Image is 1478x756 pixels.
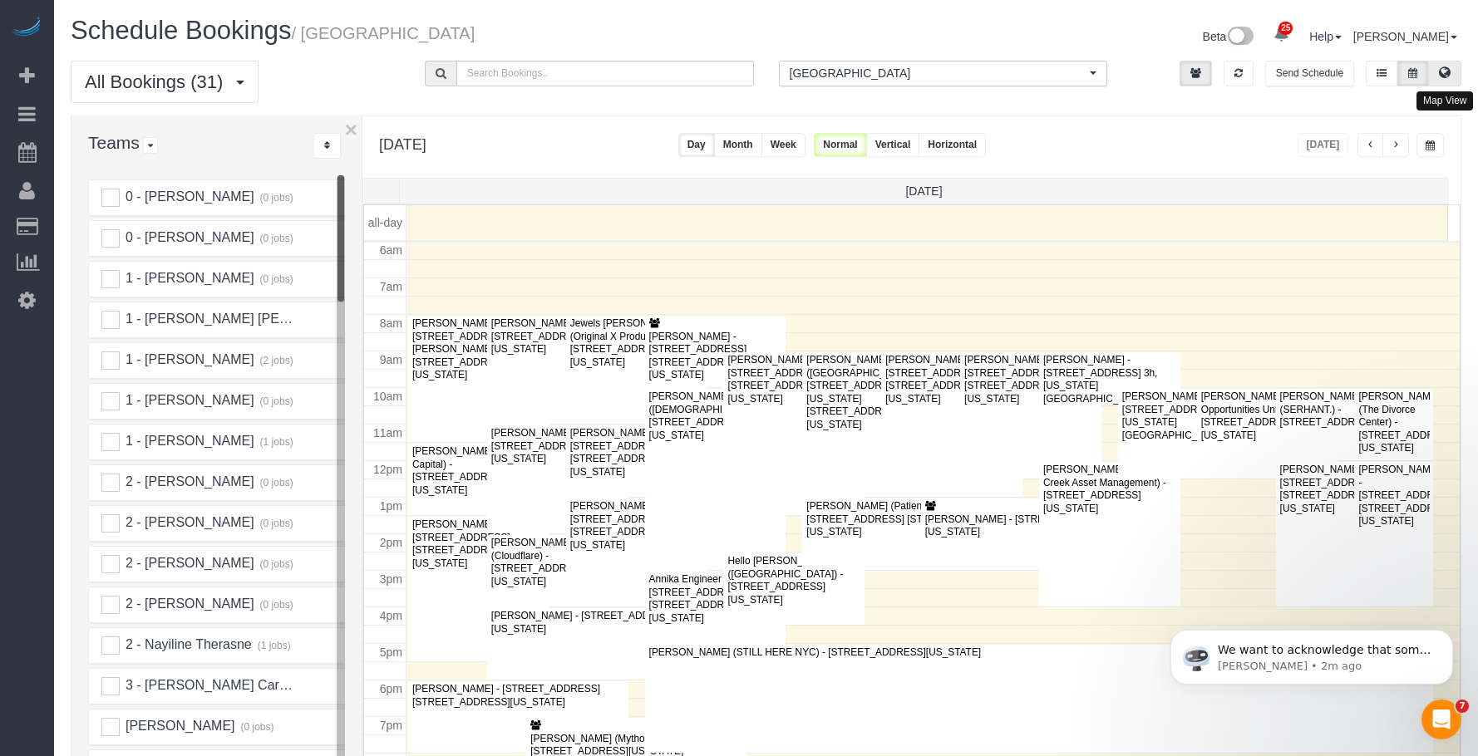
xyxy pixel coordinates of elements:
[380,682,402,695] span: 6pm
[123,719,234,733] span: [PERSON_NAME]
[806,500,1019,538] div: [PERSON_NAME] (Patients & Purpose) - [STREET_ADDRESS] [STREET_ADDRESS][US_STATE]
[814,133,866,157] button: Normal
[255,640,291,651] small: (1 jobs)
[1357,390,1430,454] div: [PERSON_NAME] (The Divorce Center) - [STREET_ADDRESS][US_STATE]
[727,555,861,606] div: Hello [PERSON_NAME] ([GEOGRAPHIC_DATA]) - [STREET_ADDRESS][US_STATE]
[123,393,254,407] span: 1 - [PERSON_NAME]
[71,16,291,45] span: Schedule Bookings
[373,463,402,476] span: 12pm
[790,65,1086,81] span: [GEOGRAPHIC_DATA]
[291,24,475,42] small: / [GEOGRAPHIC_DATA]
[1416,91,1473,110] div: Map View
[1265,17,1298,53] a: 25
[10,17,43,40] img: Automaid Logo
[1279,464,1414,515] div: [PERSON_NAME] - [STREET_ADDRESS] [STREET_ADDRESS][US_STATE]
[345,119,357,140] button: ×
[379,133,426,154] h2: [DATE]
[123,312,367,326] span: 1 - [PERSON_NAME] [PERSON_NAME]
[727,354,861,405] div: [PERSON_NAME] - [STREET_ADDRESS] [STREET_ADDRESS][US_STATE]
[123,434,254,448] span: 1 - [PERSON_NAME]
[884,354,1019,405] div: [PERSON_NAME] - [STREET_ADDRESS] [STREET_ADDRESS][US_STATE]
[490,610,783,636] div: [PERSON_NAME] - [STREET_ADDRESS] [STREET_ADDRESS][US_STATE]
[1279,390,1414,429] div: [PERSON_NAME] (SERHANT.) - [STREET_ADDRESS]
[123,271,254,285] span: 1 - [PERSON_NAME]
[380,499,402,513] span: 1pm
[648,646,1431,659] div: [PERSON_NAME] (STILL HERE NYC) - [STREET_ADDRESS][US_STATE]
[411,445,546,497] div: [PERSON_NAME] (Space Capital) - [STREET_ADDRESS][US_STATE]
[761,133,806,157] button: Week
[919,133,986,157] button: Horizontal
[123,352,254,366] span: 1 - [PERSON_NAME]
[258,436,293,448] small: (1 jobs)
[123,189,254,204] span: 0 - [PERSON_NAME]
[678,133,715,157] button: Day
[380,280,402,293] span: 7am
[123,637,251,651] span: 2 - Nayiline Therasne
[380,609,402,622] span: 4pm
[373,390,402,403] span: 10am
[123,596,254,611] span: 2 - [PERSON_NAME]
[258,395,293,407] small: (0 jobs)
[373,426,402,439] span: 11am
[258,477,293,488] small: (0 jobs)
[1298,133,1349,157] button: [DATE]
[71,61,259,103] button: All Bookings (31)
[368,216,402,229] span: all-day
[1309,30,1342,43] a: Help
[1203,30,1254,43] a: Beta
[779,61,1108,86] ol: All Locations
[258,558,293,570] small: (0 jobs)
[380,317,402,330] span: 8am
[411,518,546,570] div: [PERSON_NAME] - [STREET_ADDRESS] [STREET_ADDRESS][US_STATE]
[123,474,254,488] span: 2 - [PERSON_NAME]
[258,518,293,529] small: (0 jobs)
[239,721,274,733] small: (0 jobs)
[779,61,1108,86] button: [GEOGRAPHIC_DATA]
[963,354,1098,405] div: [PERSON_NAME] - [STREET_ADDRESS] [STREET_ADDRESS][US_STATE]
[324,140,330,150] i: Sort Teams
[380,536,402,549] span: 2pm
[123,556,254,570] span: 2 - [PERSON_NAME]
[380,572,402,586] span: 3pm
[714,133,762,157] button: Month
[1278,22,1293,35] span: 25
[1421,700,1461,739] iframe: Intercom live chat
[490,537,625,588] div: [PERSON_NAME] (Cloudflare) - [STREET_ADDRESS][US_STATE]
[380,719,402,732] span: 7pm
[490,427,625,465] div: [PERSON_NAME] - [STREET_ADDRESS][US_STATE]
[1042,464,1177,515] div: [PERSON_NAME] (Owl Creek Asset Management) - [STREET_ADDRESS][US_STATE]
[123,230,254,244] span: 0 - [PERSON_NAME]
[1265,61,1354,86] button: Send Schedule
[258,192,293,204] small: (0 jobs)
[866,133,920,157] button: Vertical
[123,678,420,692] span: 3 - [PERSON_NAME] Carolina [PERSON_NAME]
[490,317,625,356] div: [PERSON_NAME] - [STREET_ADDRESS][US_STATE]
[411,683,625,709] div: [PERSON_NAME] - [STREET_ADDRESS] [STREET_ADDRESS][US_STATE]
[1456,700,1469,713] span: 7
[569,427,704,479] div: [PERSON_NAME] - [STREET_ADDRESS] [STREET_ADDRESS][US_STATE]
[1200,390,1335,442] div: [PERSON_NAME] (Housing Opportunities Unlimited) - [STREET_ADDRESS][US_STATE]
[258,355,293,366] small: (2 jobs)
[85,71,231,92] span: All Bookings (31)
[88,133,140,152] span: Teams
[456,61,754,86] input: Search Bookings..
[380,243,402,257] span: 6am
[1357,464,1430,528] div: [PERSON_NAME] - [STREET_ADDRESS] [STREET_ADDRESS][US_STATE]
[1353,30,1457,43] a: [PERSON_NAME]
[806,354,940,431] div: [PERSON_NAME] ([GEOGRAPHIC_DATA]) - [STREET_ADDRESS][US_STATE] [STREET_ADDRESS][US_STATE]
[258,233,293,244] small: (0 jobs)
[569,500,704,552] div: [PERSON_NAME] - [STREET_ADDRESS] [STREET_ADDRESS][US_STATE]
[648,331,783,382] div: [PERSON_NAME] - [STREET_ADDRESS] [STREET_ADDRESS][US_STATE]
[648,573,783,625] div: Annika Engineer - [STREET_ADDRESS] [STREET_ADDRESS][US_STATE]
[1145,595,1478,711] iframe: Intercom notifications message
[258,599,293,611] small: (0 jobs)
[1121,390,1256,442] div: [PERSON_NAME] - [STREET_ADDRESS] 3d, [US_STATE][GEOGRAPHIC_DATA]
[905,184,942,198] span: [DATE]
[380,353,402,366] span: 9am
[924,513,1138,539] div: [PERSON_NAME] - [STREET_ADDRESS][US_STATE]
[648,390,783,442] div: [PERSON_NAME] ([DEMOGRAPHIC_DATA]) - [STREET_ADDRESS][US_STATE]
